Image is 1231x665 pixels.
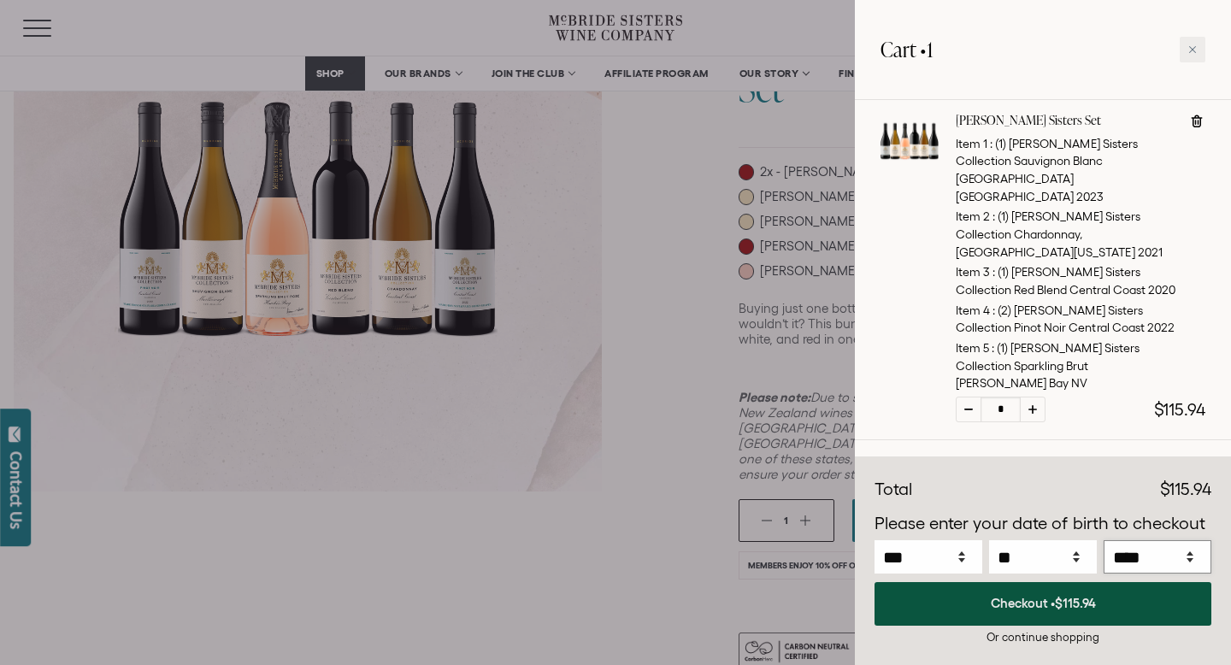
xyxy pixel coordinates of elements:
span: $115.94 [1160,480,1211,498]
span: $115.94 [1154,400,1205,419]
span: (2) [PERSON_NAME] Sisters Collection Pinot Noir Central Coast 2022 [956,303,1175,335]
span: Item 4 [956,303,990,317]
span: (1) [PERSON_NAME] Sisters Collection Red Blend Central Coast 2020 [956,265,1175,297]
a: [PERSON_NAME] Sisters Set [956,112,1175,129]
span: (1) [PERSON_NAME] Sisters Collection Chardonnay, [GEOGRAPHIC_DATA][US_STATE] 2021 [956,209,1163,258]
h2: Cart • [881,26,933,74]
span: (1) [PERSON_NAME] Sisters Collection Sparkling Brut [PERSON_NAME] Bay NV [956,341,1140,390]
p: Please enter your date of birth to checkout [875,511,1211,537]
span: : [992,209,995,223]
div: Or continue shopping [875,629,1211,645]
a: McBride Sisters Set [881,155,939,174]
span: (1) [PERSON_NAME] Sisters Collection Sauvignon Blanc [GEOGRAPHIC_DATA] [GEOGRAPHIC_DATA] 2023 [956,137,1138,203]
span: : [992,303,995,317]
span: Item 3 [956,265,990,279]
span: Item 2 [956,209,990,223]
div: Total [875,477,912,503]
span: : [990,137,992,150]
button: Checkout •$115.94 [875,582,1211,626]
span: $115.94 [1055,596,1096,610]
span: Item 1 [956,137,987,150]
span: 1 [927,35,933,63]
span: : [992,265,995,279]
span: : [992,341,994,355]
span: Item 5 [956,341,989,355]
